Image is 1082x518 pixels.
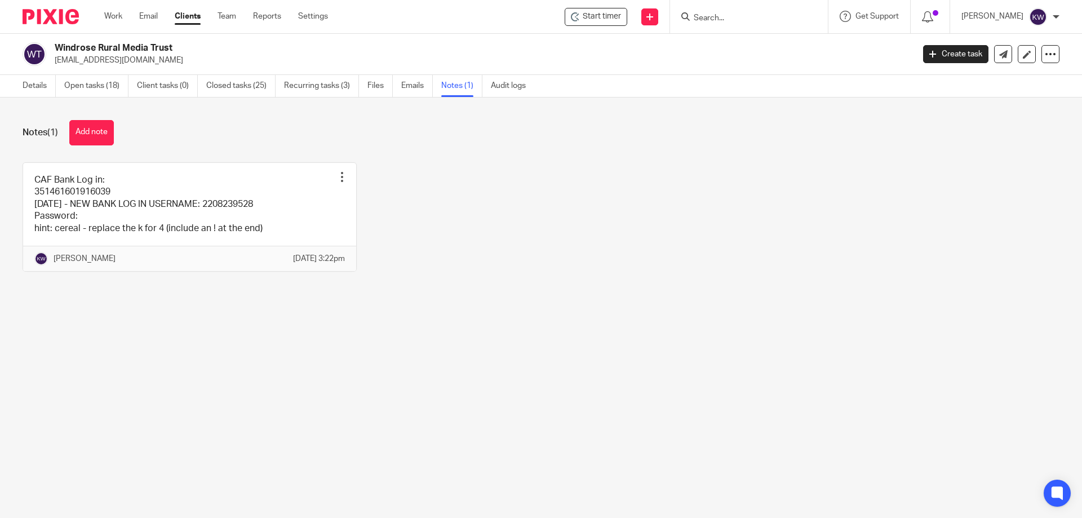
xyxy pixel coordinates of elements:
p: [DATE] 3:22pm [293,253,345,264]
a: Closed tasks (25) [206,75,276,97]
a: Create task [923,45,988,63]
a: Clients [175,11,201,22]
a: Files [367,75,393,97]
a: Email [139,11,158,22]
h1: Notes [23,127,58,139]
a: Details [23,75,56,97]
span: Get Support [855,12,899,20]
a: Open tasks (18) [64,75,128,97]
p: [PERSON_NAME] [54,253,116,264]
a: Settings [298,11,328,22]
a: Team [218,11,236,22]
a: Recurring tasks (3) [284,75,359,97]
button: Add note [69,120,114,145]
img: Pixie [23,9,79,24]
input: Search [693,14,794,24]
span: Start timer [583,11,621,23]
a: Work [104,11,122,22]
a: Notes (1) [441,75,482,97]
img: svg%3E [23,42,46,66]
img: svg%3E [34,252,48,265]
a: Emails [401,75,433,97]
a: Client tasks (0) [137,75,198,97]
p: [PERSON_NAME] [961,11,1023,22]
p: [EMAIL_ADDRESS][DOMAIN_NAME] [55,55,906,66]
div: Windrose Rural Media Trust [565,8,627,26]
a: Audit logs [491,75,534,97]
img: svg%3E [1029,8,1047,26]
a: Reports [253,11,281,22]
span: (1) [47,128,58,137]
h2: Windrose Rural Media Trust [55,42,736,54]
